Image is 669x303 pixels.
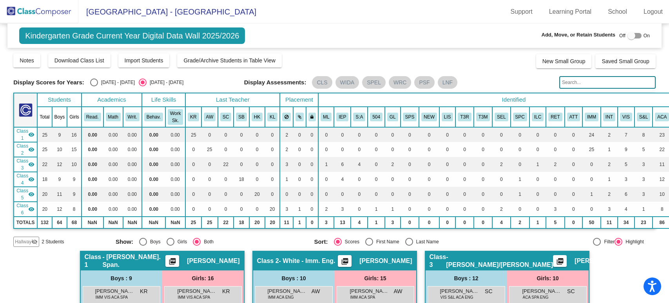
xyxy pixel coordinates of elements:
td: 0 [401,127,419,142]
td: 20 [37,187,52,202]
button: GL [387,113,398,121]
mat-icon: visibility [28,131,34,138]
button: ATT [567,113,580,121]
span: Off [619,32,625,39]
td: 0 [455,172,473,187]
td: 1 [601,172,618,187]
button: Behav. [144,113,163,121]
td: 18 [234,172,249,187]
td: 0 [474,157,493,172]
th: Girls [67,107,82,127]
td: 3 [635,172,653,187]
td: 0 [351,187,368,202]
td: 0 [318,172,334,187]
td: 24 [582,127,601,142]
td: 0 [185,187,201,202]
button: Import Students [118,53,170,68]
div: [DATE] - [DATE] [98,79,135,86]
td: 25 [37,142,52,157]
span: Kindergarten Grade Current Year Digital Data Wall 2025/2026 [19,27,245,44]
th: Sarah Bell [234,107,249,127]
button: Writ. [125,113,140,121]
td: 0 [419,187,439,202]
th: Setting C - at least some of the day [529,107,546,127]
td: 0 [419,127,439,142]
td: 0 [582,157,601,172]
button: HK [252,113,263,121]
button: New Small Group [536,54,592,68]
td: 0 [306,172,319,187]
span: Class 1 [16,128,28,142]
td: 1 [318,157,334,172]
td: 9 [67,172,82,187]
td: 0 [351,127,368,142]
td: 10 [52,142,67,157]
td: 0 [401,187,419,202]
button: Saved Small Group [595,54,655,68]
th: Last Teacher [185,93,280,107]
th: Keep with students [293,107,306,127]
th: Keep away students [280,107,293,127]
td: 2 [280,142,293,157]
td: 0.00 [165,142,185,157]
button: SPC [513,113,527,121]
td: 0 [249,172,265,187]
span: Add, Move, or Retain Students [542,31,616,39]
td: 0 [492,142,510,157]
td: Karla Rosales - Rosales - Imm. Span. [14,127,37,142]
td: 0.00 [123,127,142,142]
td: 0 [293,127,306,142]
td: 0.00 [103,127,123,142]
td: 11 [52,187,67,202]
mat-chip: LNF [438,76,457,89]
span: On [644,32,650,39]
td: 0 [385,127,401,142]
td: 0.00 [82,142,103,157]
td: 25 [201,142,218,157]
button: NEW [421,113,437,121]
th: Immediate intervention recommended - low screening scores [601,107,618,127]
th: Academics [82,93,142,107]
td: 0 [401,157,419,172]
td: 0 [474,172,493,187]
td: 0.00 [103,187,123,202]
td: 0 [565,172,582,187]
th: Failed vision screener [618,107,635,127]
button: ACA [655,113,669,121]
td: 0 [492,172,510,187]
td: 0 [511,157,529,172]
td: 0.00 [82,127,103,142]
mat-radio-group: Select an option [90,78,183,86]
td: 1 [511,187,529,202]
td: 0 [439,157,456,172]
td: 0 [492,187,510,202]
mat-icon: picture_as_pdf [168,257,177,268]
td: 0 [511,127,529,142]
th: Glasses [385,107,401,127]
td: 9 [52,172,67,187]
td: 9 [618,142,635,157]
th: Newcomer - <1 year in Country [419,107,439,127]
th: Multilingual Learner [318,107,334,127]
td: 0 [218,142,234,157]
button: AW [204,113,216,121]
th: Students [37,93,82,107]
th: Boys [52,107,67,127]
td: 0 [419,172,439,187]
td: 3 [280,157,293,172]
th: Placement [280,93,318,107]
td: 0 [455,127,473,142]
td: Ashley White - White - Imm. Eng. [14,142,37,157]
td: 0 [249,127,265,142]
th: Tier 3 Supports in Math [474,107,493,127]
td: 0 [334,142,351,157]
td: 0 [565,142,582,157]
td: 2 [385,157,401,172]
td: 0 [249,142,265,157]
td: 0.00 [142,157,165,172]
td: 0 [201,187,218,202]
td: 18 [37,172,52,187]
td: 22 [218,157,234,172]
td: 0.00 [142,127,165,142]
td: 5 [618,157,635,172]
